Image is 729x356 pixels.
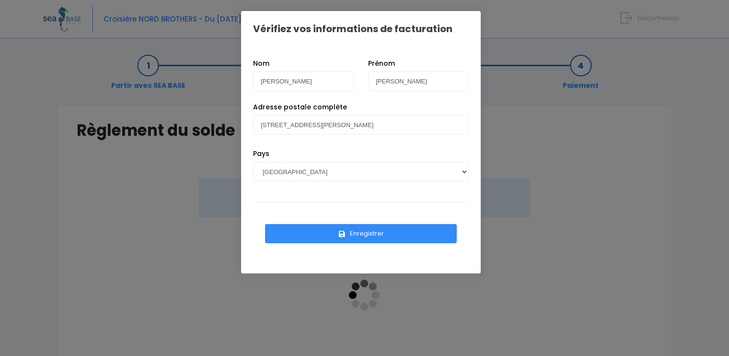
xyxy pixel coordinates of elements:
button: Enregistrer [265,224,457,243]
label: Prénom [368,59,395,69]
h1: Vérifiez vos informations de facturation [253,23,452,35]
label: Adresse postale complète [253,102,347,112]
label: Pays [253,149,269,159]
label: Nom [253,59,269,69]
